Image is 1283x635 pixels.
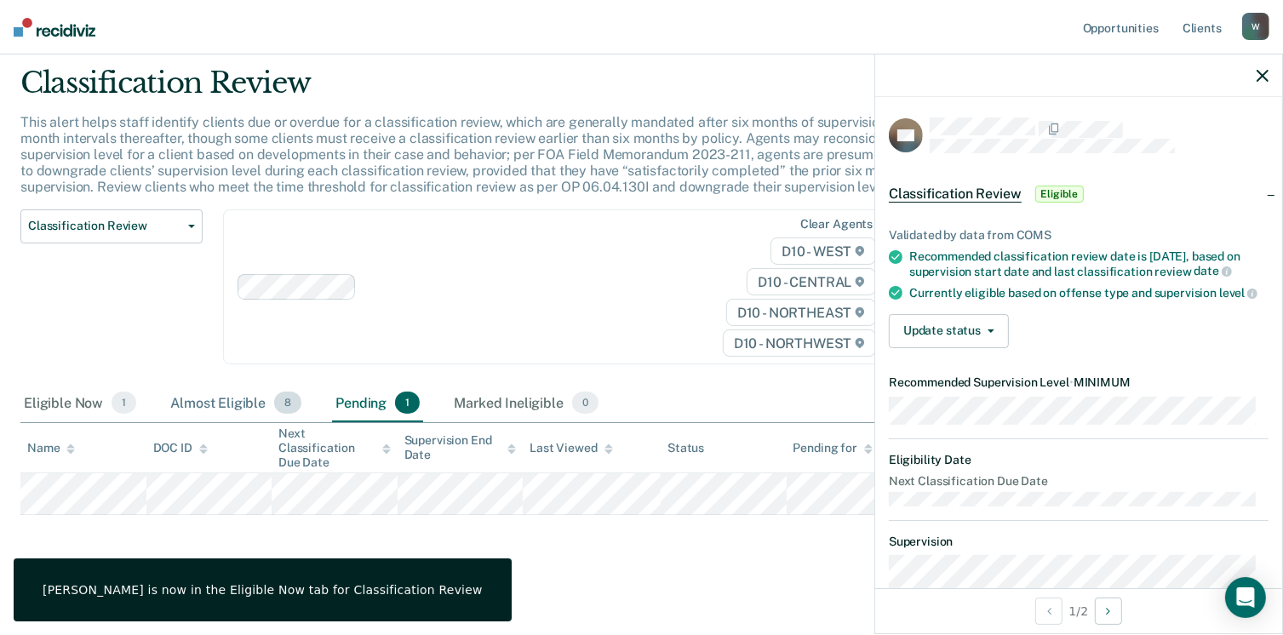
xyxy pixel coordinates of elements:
[1194,264,1231,277] span: date
[800,217,873,232] div: Clear agents
[1242,13,1269,40] div: W
[726,299,876,326] span: D10 - NORTHEAST
[332,385,423,422] div: Pending
[395,392,420,414] span: 1
[909,249,1269,278] div: Recommended classification review date is [DATE], based on supervision start date and last classi...
[747,268,876,295] span: D10 - CENTRAL
[889,314,1009,348] button: Update status
[14,18,95,37] img: Recidiviz
[875,167,1282,221] div: Classification ReviewEligible
[889,228,1269,243] div: Validated by data from COMS
[889,453,1269,467] dt: Eligibility Date
[723,329,876,357] span: D10 - NORTHWEST
[667,441,704,455] div: Status
[793,441,873,455] div: Pending for
[1069,375,1074,389] span: •
[1095,598,1122,625] button: Next Opportunity
[889,375,1269,390] dt: Recommended Supervision Level MINIMUM
[572,392,599,414] span: 0
[1225,577,1266,618] div: Open Intercom Messenger
[909,285,1269,300] div: Currently eligible based on offense type and supervision
[20,66,982,114] div: Classification Review
[274,392,301,414] span: 8
[20,114,971,196] p: This alert helps staff identify clients due or overdue for a classification review, which are gen...
[1219,286,1257,300] span: level
[1035,186,1084,203] span: Eligible
[153,441,208,455] div: DOC ID
[28,219,181,233] span: Classification Review
[889,474,1269,489] dt: Next Classification Due Date
[889,186,1022,203] span: Classification Review
[43,582,483,598] div: [PERSON_NAME] is now in the Eligible Now tab for Classification Review
[450,385,602,422] div: Marked Ineligible
[530,441,612,455] div: Last Viewed
[1035,598,1062,625] button: Previous Opportunity
[27,441,75,455] div: Name
[875,588,1282,633] div: 1 / 2
[770,237,876,265] span: D10 - WEST
[112,392,136,414] span: 1
[167,385,305,422] div: Almost Eligible
[278,426,391,469] div: Next Classification Due Date
[889,535,1269,549] dt: Supervision
[20,385,140,422] div: Eligible Now
[404,433,517,462] div: Supervision End Date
